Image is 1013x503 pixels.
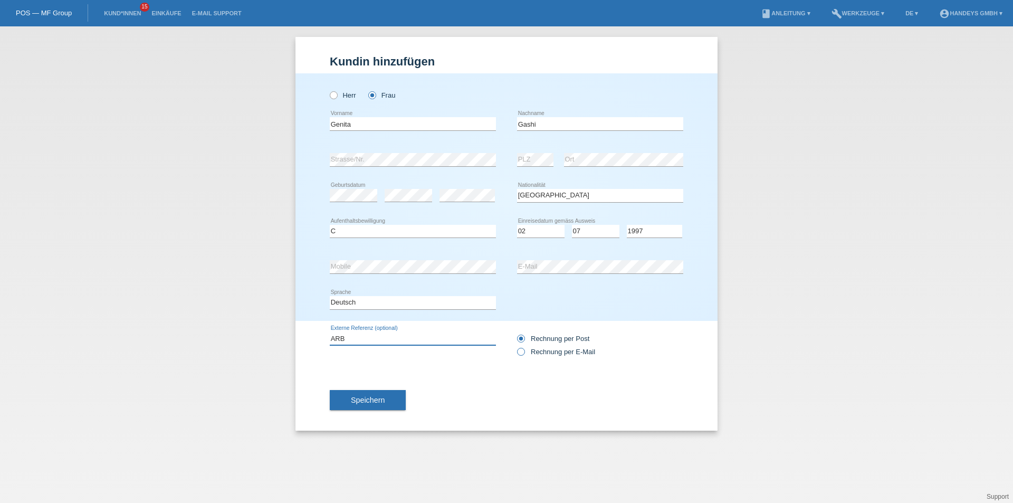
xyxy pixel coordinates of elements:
[351,396,385,404] span: Speichern
[368,91,375,98] input: Frau
[517,348,595,356] label: Rechnung per E-Mail
[330,91,337,98] input: Herr
[146,10,186,16] a: Einkäufe
[368,91,395,99] label: Frau
[900,10,923,16] a: DE ▾
[330,390,406,410] button: Speichern
[517,335,524,348] input: Rechnung per Post
[826,10,890,16] a: buildWerkzeuge ▾
[934,10,1008,16] a: account_circleHandeys GmbH ▾
[330,91,356,99] label: Herr
[832,8,842,19] i: build
[187,10,247,16] a: E-Mail Support
[939,8,950,19] i: account_circle
[140,3,149,12] span: 15
[517,348,524,361] input: Rechnung per E-Mail
[99,10,146,16] a: Kund*innen
[761,8,771,19] i: book
[987,493,1009,500] a: Support
[16,9,72,17] a: POS — MF Group
[330,55,683,68] h1: Kundin hinzufügen
[756,10,815,16] a: bookAnleitung ▾
[517,335,589,343] label: Rechnung per Post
